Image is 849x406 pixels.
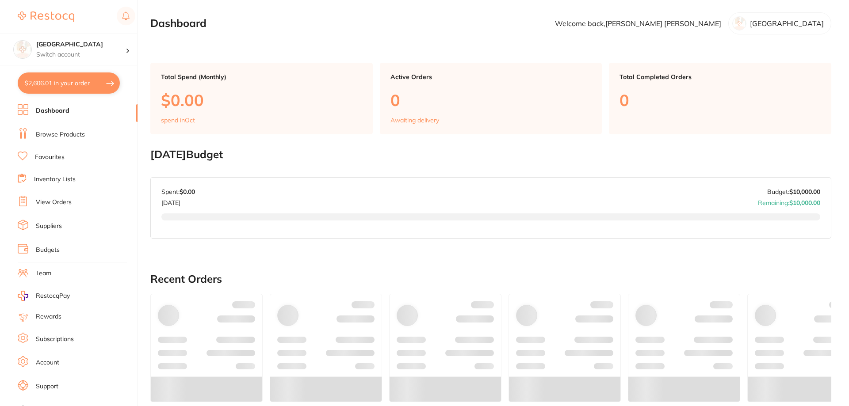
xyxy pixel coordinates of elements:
a: Inventory Lists [34,175,76,184]
h2: [DATE] Budget [150,148,831,161]
p: Remaining: [758,196,820,206]
p: Total Spend (Monthly) [161,73,362,80]
a: Team [36,269,51,278]
img: Restocq Logo [18,11,74,22]
a: Restocq Logo [18,7,74,27]
a: Subscriptions [36,335,74,344]
h2: Recent Orders [150,273,831,285]
p: Welcome back, [PERSON_NAME] [PERSON_NAME] [555,19,721,27]
p: Switch account [36,50,126,59]
p: spend in Oct [161,117,195,124]
p: 0 [620,91,821,109]
a: RestocqPay [18,291,70,301]
p: Awaiting delivery [390,117,439,124]
a: Account [36,358,59,367]
a: Rewards [36,312,61,321]
p: Spent: [161,188,195,195]
p: Active Orders [390,73,592,80]
h2: Dashboard [150,17,207,30]
span: RestocqPay [36,292,70,300]
a: Browse Products [36,130,85,139]
p: Total Completed Orders [620,73,821,80]
strong: $10,000.00 [789,188,820,196]
p: [GEOGRAPHIC_DATA] [750,19,824,27]
p: $0.00 [161,91,362,109]
strong: $10,000.00 [789,199,820,207]
p: [DATE] [161,196,195,206]
strong: $0.00 [180,188,195,196]
img: Katoomba Dental Centre [14,41,31,58]
a: View Orders [36,198,72,207]
a: Total Completed Orders0 [609,63,831,134]
p: 0 [390,91,592,109]
a: Active Orders0Awaiting delivery [380,63,602,134]
p: Budget: [767,188,820,195]
a: Budgets [36,246,60,254]
a: Suppliers [36,222,62,231]
button: $2,606.01 in your order [18,72,120,94]
a: Favourites [35,153,65,162]
a: Total Spend (Monthly)$0.00spend inOct [150,63,373,134]
a: Dashboard [36,106,69,115]
a: Support [36,382,58,391]
h4: Katoomba Dental Centre [36,40,126,49]
img: RestocqPay [18,291,28,301]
